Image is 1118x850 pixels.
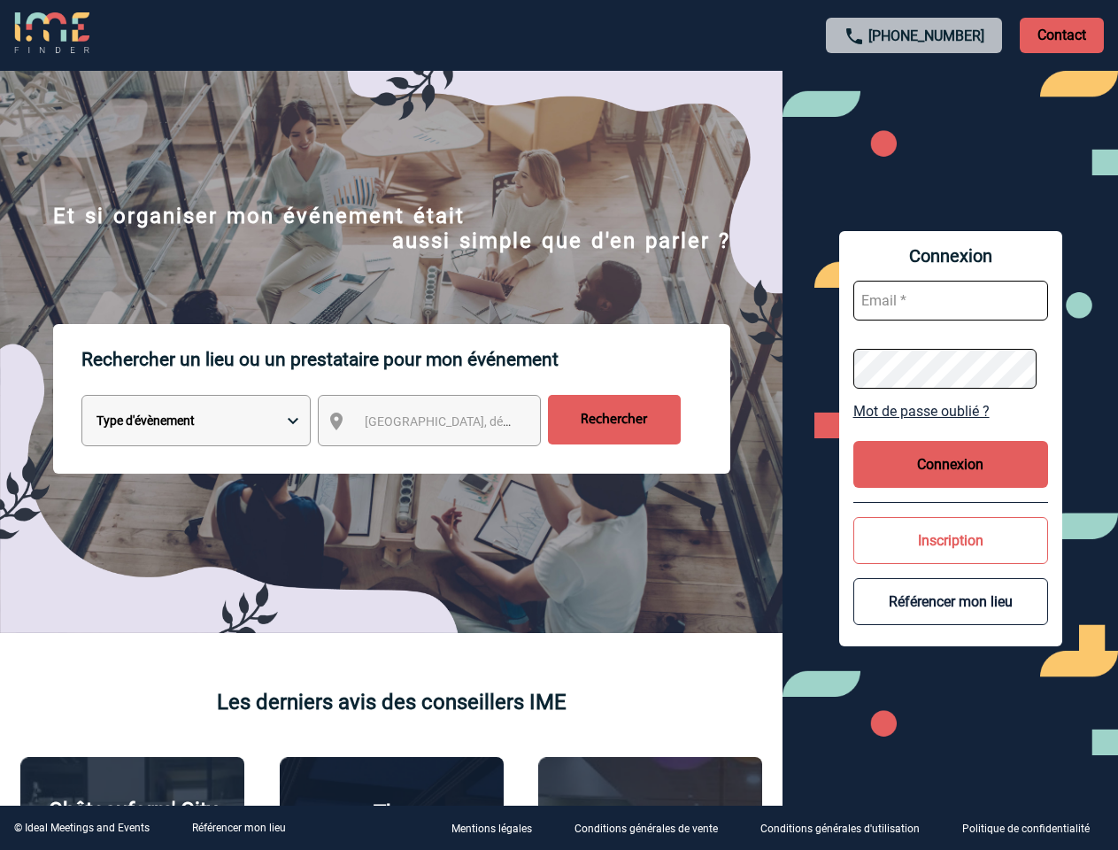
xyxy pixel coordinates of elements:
p: Châteauform' City [GEOGRAPHIC_DATA] [30,798,235,847]
span: Connexion [853,245,1048,267]
a: Mentions légales [437,820,560,837]
a: Référencer mon lieu [192,822,286,834]
a: Conditions générales de vente [560,820,746,837]
button: Référencer mon lieu [853,578,1048,625]
p: Conditions générales de vente [574,823,718,836]
div: © Ideal Meetings and Events [14,822,150,834]
p: Agence 2ISD [590,802,711,827]
a: [PHONE_NUMBER] [868,27,984,44]
p: Contact [1020,18,1104,53]
p: Rechercher un lieu ou un prestataire pour mon événement [81,324,730,395]
p: Politique de confidentialité [962,823,1090,836]
span: [GEOGRAPHIC_DATA], département, région... [365,414,611,429]
img: call-24-px.png [844,26,865,47]
a: Politique de confidentialité [948,820,1118,837]
p: The [GEOGRAPHIC_DATA] [289,800,494,850]
input: Rechercher [548,395,681,444]
p: Conditions générales d'utilisation [760,823,920,836]
button: Connexion [853,441,1048,488]
a: Mot de passe oublié ? [853,403,1048,420]
p: Mentions légales [451,823,532,836]
button: Inscription [853,517,1048,564]
a: Conditions générales d'utilisation [746,820,948,837]
input: Email * [853,281,1048,321]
